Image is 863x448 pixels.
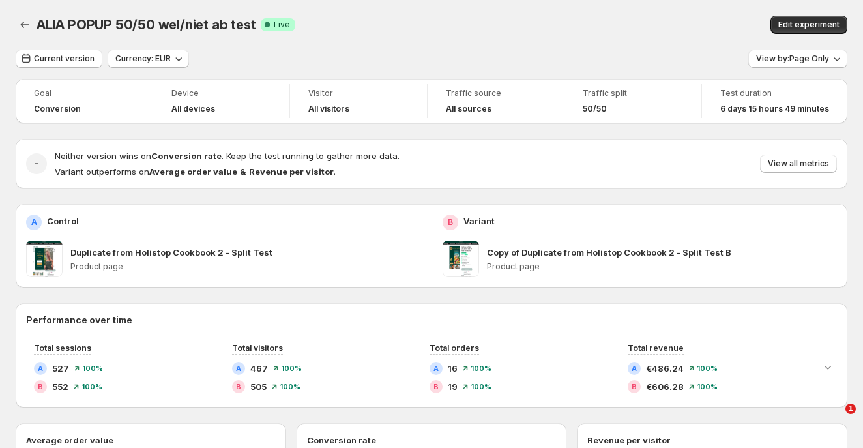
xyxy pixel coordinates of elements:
span: Edit experiment [778,20,840,30]
button: Back [16,16,34,34]
p: Variant [463,215,495,228]
button: Currency: EUR [108,50,189,68]
h2: A [632,365,637,372]
span: 100 % [281,365,302,372]
button: Current version [16,50,102,68]
span: Conversion [34,104,81,114]
span: 16 [448,362,458,375]
span: 552 [52,380,68,393]
span: Current version [34,53,95,64]
span: 100 % [82,365,103,372]
span: Total visitors [232,343,283,353]
h2: B [632,383,637,391]
span: Live [274,20,290,30]
span: 467 [250,362,268,375]
span: View all metrics [768,158,829,169]
span: Total orders [430,343,479,353]
strong: Conversion rate [151,151,222,161]
span: Visitor [308,88,409,98]
span: Traffic split [583,88,683,98]
h2: A [433,365,439,372]
p: Product page [70,261,421,272]
h2: A [236,365,241,372]
span: 527 [52,362,69,375]
a: Traffic sourceAll sources [446,87,546,115]
h4: All devices [171,104,215,114]
span: 50/50 [583,104,607,114]
span: 100 % [280,383,300,391]
span: 100 % [81,383,102,391]
img: Copy of Duplicate from Holistop Cookbook 2 - Split Test B [443,241,479,277]
span: Variant outperforms on . [55,166,336,177]
span: €606.28 [646,380,684,393]
span: 100 % [697,383,718,391]
a: GoalConversion [34,87,134,115]
span: 19 [448,380,458,393]
h4: All sources [446,104,491,114]
a: VisitorAll visitors [308,87,409,115]
span: Neither version wins on . Keep the test running to gather more data. [55,151,400,161]
span: Currency: EUR [115,53,171,64]
button: View by:Page Only [748,50,847,68]
span: Device [171,88,272,98]
span: 1 [845,404,856,414]
h2: Performance over time [26,314,837,327]
p: Copy of Duplicate from Holistop Cookbook 2 - Split Test B [487,246,731,259]
img: Duplicate from Holistop Cookbook 2 - Split Test [26,241,63,277]
button: Expand chart [819,358,837,376]
h3: Average order value [26,434,113,447]
span: €486.24 [646,362,684,375]
h2: B [38,383,43,391]
span: 100 % [471,365,491,372]
button: View all metrics [760,155,837,173]
h3: Revenue per visitor [587,434,671,447]
p: Product page [487,261,838,272]
h2: B [448,217,453,228]
span: 100 % [697,365,718,372]
strong: Revenue per visitor [249,166,334,177]
span: Goal [34,88,134,98]
h2: - [35,157,39,170]
span: ALIA POPUP 50/50 wel/niet ab test [37,17,256,33]
span: View by: Page Only [756,53,829,64]
span: Traffic source [446,88,546,98]
strong: & [240,166,246,177]
h4: All visitors [308,104,349,114]
span: 505 [250,380,267,393]
a: Traffic split50/50 [583,87,683,115]
a: DeviceAll devices [171,87,272,115]
span: Total revenue [628,343,684,353]
span: 6 days 15 hours 49 minutes [720,104,829,114]
span: 100 % [471,383,491,391]
strong: Average order value [149,166,237,177]
h2: B [236,383,241,391]
h2: A [38,365,43,372]
span: Total sessions [34,343,91,353]
span: Test duration [720,88,829,98]
p: Duplicate from Holistop Cookbook 2 - Split Test [70,246,272,259]
iframe: Intercom live chat [819,404,850,435]
p: Control [47,215,79,228]
h3: Conversion rate [307,434,376,447]
h2: B [433,383,439,391]
button: Edit experiment [770,16,847,34]
a: Test duration6 days 15 hours 49 minutes [720,87,829,115]
h2: A [31,217,37,228]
